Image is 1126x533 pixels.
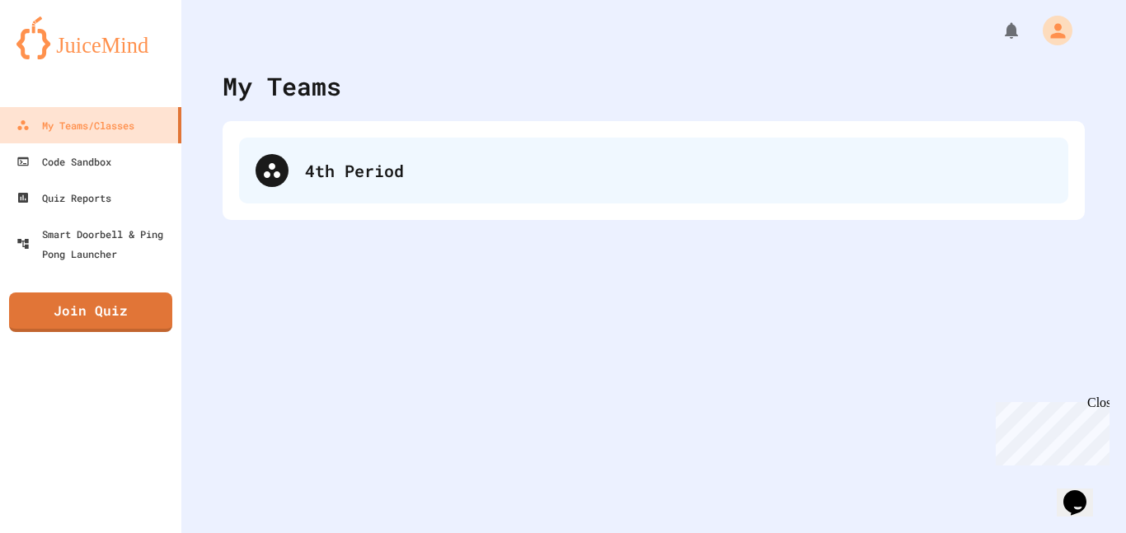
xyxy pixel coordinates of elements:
[7,7,114,105] div: Chat with us now!Close
[305,158,1052,183] div: 4th Period
[971,16,1025,44] div: My Notifications
[1057,467,1110,517] iframe: chat widget
[1025,12,1077,49] div: My Account
[239,138,1068,203] div: 4th Period
[9,292,172,332] a: Join Quiz
[16,16,165,59] img: logo-orange.svg
[16,115,134,135] div: My Teams/Classes
[16,152,111,171] div: Code Sandbox
[989,395,1110,465] iframe: chat widget
[16,224,175,264] div: Smart Doorbell & Ping Pong Launcher
[16,188,111,208] div: Quiz Reports
[223,68,341,105] div: My Teams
